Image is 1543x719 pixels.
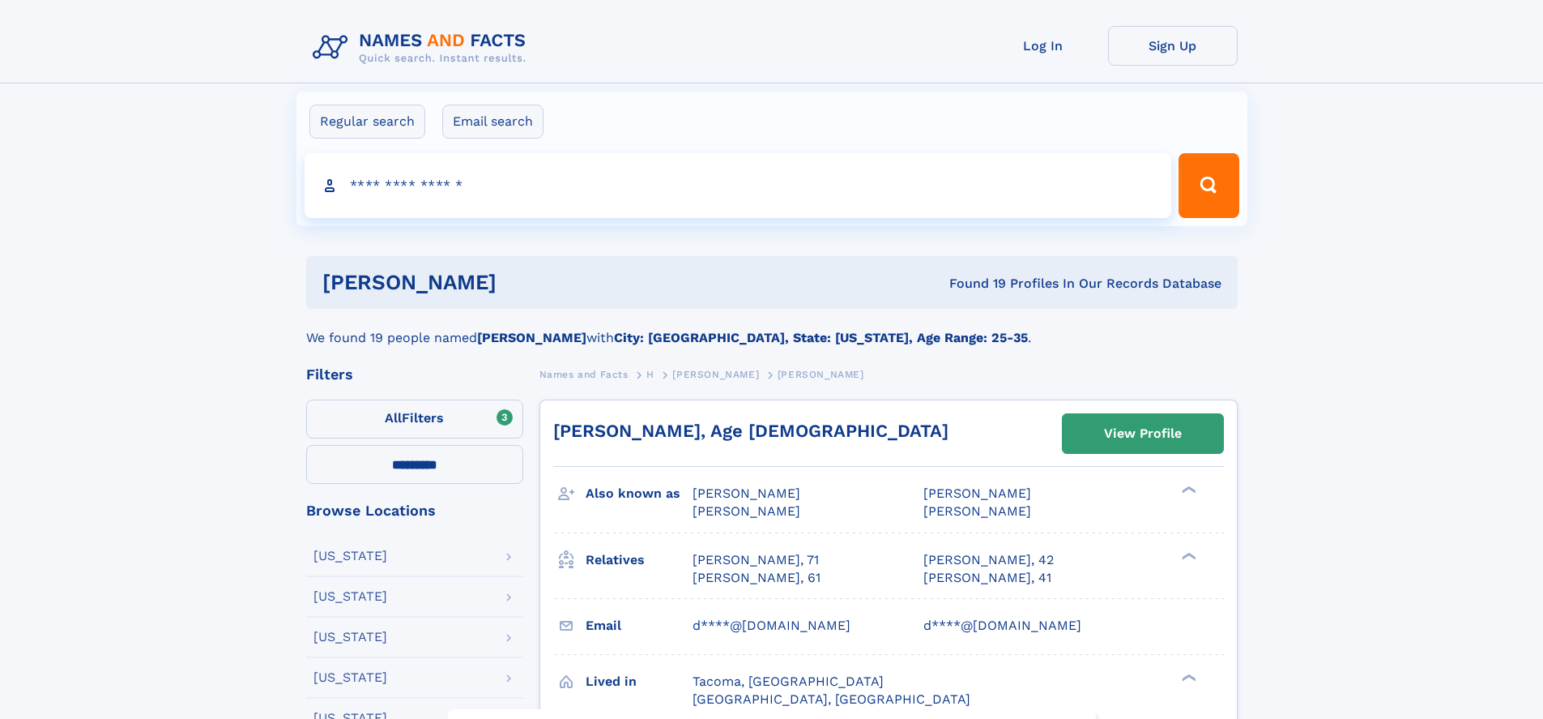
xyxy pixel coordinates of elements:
[586,480,693,507] h3: Also known as
[722,275,1221,293] div: Found 19 Profiles In Our Records Database
[1063,414,1223,453] a: View Profile
[313,590,387,603] div: [US_STATE]
[646,364,654,384] a: H
[1178,485,1197,495] div: ❯
[306,400,523,439] label: Filters
[693,691,970,707] span: [GEOGRAPHIC_DATA], [GEOGRAPHIC_DATA]
[385,410,402,426] span: All
[693,569,821,587] a: [PERSON_NAME], 61
[586,612,693,640] h3: Email
[306,26,539,70] img: Logo Names and Facts
[923,503,1031,519] span: [PERSON_NAME]
[1104,415,1182,452] div: View Profile
[306,503,523,518] div: Browse Locations
[539,364,629,384] a: Names and Facts
[978,26,1108,66] a: Log In
[306,367,523,382] div: Filters
[1108,26,1238,66] a: Sign Up
[477,330,586,345] b: [PERSON_NAME]
[646,369,654,380] span: H
[313,671,387,684] div: [US_STATE]
[305,153,1172,218] input: search input
[553,421,948,441] a: [PERSON_NAME], Age [DEMOGRAPHIC_DATA]
[322,272,723,293] h1: [PERSON_NAME]
[778,369,864,380] span: [PERSON_NAME]
[693,674,884,689] span: Tacoma, [GEOGRAPHIC_DATA]
[586,546,693,574] h3: Relatives
[693,503,800,519] span: [PERSON_NAME]
[672,364,759,384] a: [PERSON_NAME]
[442,105,543,139] label: Email search
[923,486,1031,501] span: [PERSON_NAME]
[1178,550,1197,561] div: ❯
[586,668,693,695] h3: Lived in
[313,550,387,563] div: [US_STATE]
[693,551,819,569] a: [PERSON_NAME], 71
[923,569,1051,587] a: [PERSON_NAME], 41
[614,330,1028,345] b: City: [GEOGRAPHIC_DATA], State: [US_STATE], Age Range: 25-35
[923,551,1054,569] a: [PERSON_NAME], 42
[313,631,387,644] div: [US_STATE]
[1178,672,1197,683] div: ❯
[309,105,425,139] label: Regular search
[306,309,1238,348] div: We found 19 people named with .
[1179,153,1238,218] button: Search Button
[672,369,759,380] span: [PERSON_NAME]
[693,486,800,501] span: [PERSON_NAME]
